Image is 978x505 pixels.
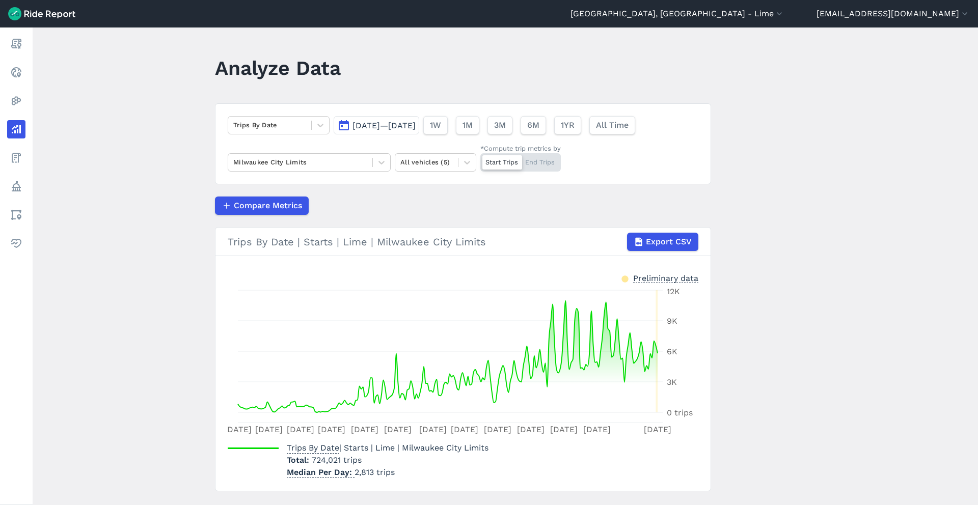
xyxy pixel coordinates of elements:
[430,119,441,131] span: 1W
[589,116,635,134] button: All Time
[287,443,488,453] span: | Starts | Lime | Milwaukee City Limits
[463,119,473,131] span: 1M
[287,455,312,465] span: Total
[7,63,25,81] a: Realtime
[550,425,578,434] tspan: [DATE]
[419,425,447,434] tspan: [DATE]
[596,119,629,131] span: All Time
[287,440,339,454] span: Trips By Date
[451,425,478,434] tspan: [DATE]
[667,347,677,356] tspan: 6K
[7,234,25,252] a: Health
[234,200,302,212] span: Compare Metrics
[583,425,611,434] tspan: [DATE]
[287,466,488,479] p: 2,813 trips
[255,425,283,434] tspan: [DATE]
[817,8,970,20] button: [EMAIL_ADDRESS][DOMAIN_NAME]
[456,116,479,134] button: 1M
[667,316,677,326] tspan: 9K
[627,233,698,251] button: Export CSV
[494,119,506,131] span: 3M
[318,425,345,434] tspan: [DATE]
[215,54,341,82] h1: Analyze Data
[480,144,561,153] div: *Compute trip metrics by
[644,425,671,434] tspan: [DATE]
[7,149,25,167] a: Fees
[215,197,309,215] button: Compare Metrics
[646,236,692,248] span: Export CSV
[487,116,512,134] button: 3M
[521,116,546,134] button: 6M
[667,287,680,296] tspan: 12K
[352,121,416,130] span: [DATE]—[DATE]
[334,116,419,134] button: [DATE]—[DATE]
[7,206,25,224] a: Areas
[228,233,698,251] div: Trips By Date | Starts | Lime | Milwaukee City Limits
[554,116,581,134] button: 1YR
[7,120,25,138] a: Analyze
[423,116,448,134] button: 1W
[561,119,575,131] span: 1YR
[633,272,698,283] div: Preliminary data
[7,35,25,53] a: Report
[667,377,677,387] tspan: 3K
[312,455,362,465] span: 724,021 trips
[7,92,25,110] a: Heatmaps
[570,8,784,20] button: [GEOGRAPHIC_DATA], [GEOGRAPHIC_DATA] - Lime
[287,464,355,478] span: Median Per Day
[224,425,252,434] tspan: [DATE]
[527,119,539,131] span: 6M
[484,425,511,434] tspan: [DATE]
[287,425,314,434] tspan: [DATE]
[351,425,378,434] tspan: [DATE]
[667,408,693,417] tspan: 0 trips
[7,177,25,195] a: Policy
[517,425,545,434] tspan: [DATE]
[384,425,412,434] tspan: [DATE]
[8,7,75,20] img: Ride Report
